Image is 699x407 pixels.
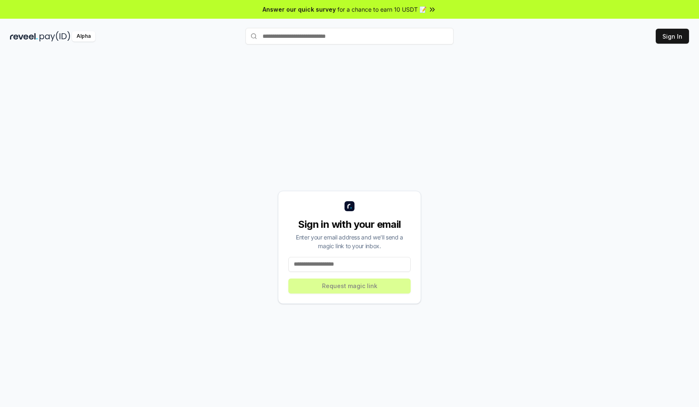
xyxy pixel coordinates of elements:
[288,218,411,231] div: Sign in with your email
[40,31,70,42] img: pay_id
[337,5,426,14] span: for a chance to earn 10 USDT 📝
[345,201,354,211] img: logo_small
[288,233,411,250] div: Enter your email address and we’ll send a magic link to your inbox.
[656,29,689,44] button: Sign In
[72,31,95,42] div: Alpha
[263,5,336,14] span: Answer our quick survey
[10,31,38,42] img: reveel_dark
